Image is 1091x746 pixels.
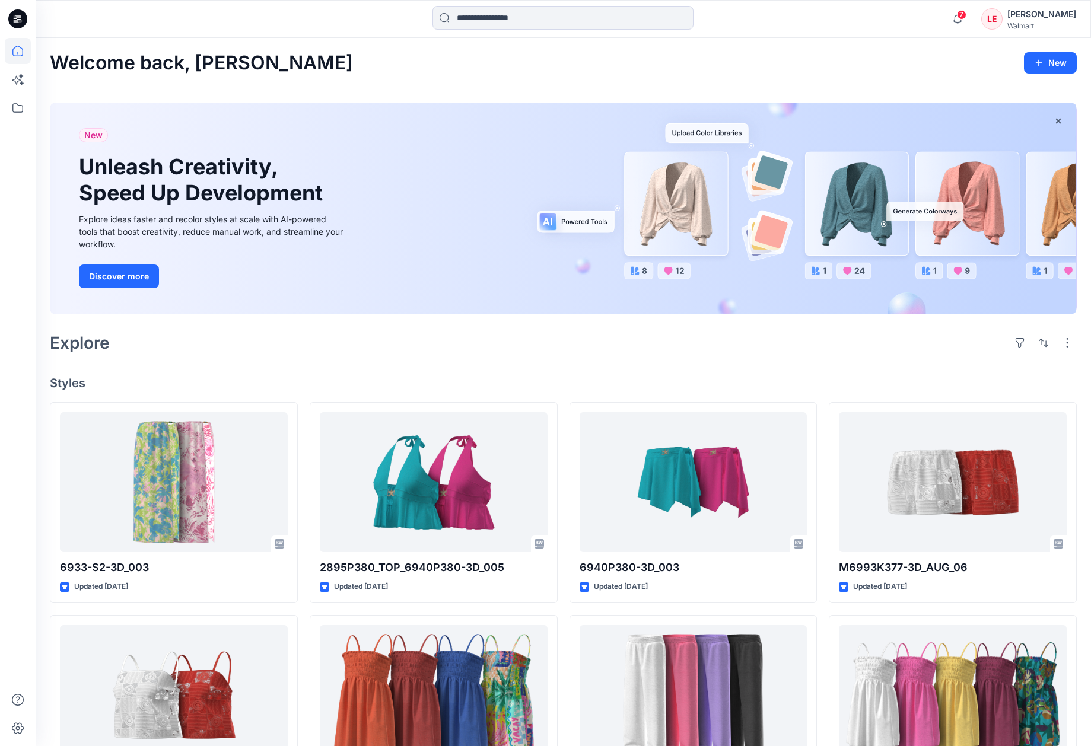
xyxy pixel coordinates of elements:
[79,213,346,250] div: Explore ideas faster and recolor styles at scale with AI-powered tools that boost creativity, red...
[79,154,328,205] h1: Unleash Creativity, Speed Up Development
[74,581,128,593] p: Updated [DATE]
[79,264,346,288] a: Discover more
[580,412,807,553] a: 6940P380-3D_003
[50,376,1077,390] h4: Styles
[50,52,353,74] h2: Welcome back, [PERSON_NAME]
[1024,52,1077,74] button: New
[1007,7,1076,21] div: [PERSON_NAME]
[60,412,288,553] a: 6933-S2-3D_003
[79,264,159,288] button: Discover more
[957,10,966,20] span: 7
[580,559,807,576] p: 6940P380-3D_003
[981,8,1003,30] div: LE
[839,559,1067,576] p: M6993K377-3D_AUG_06
[320,412,548,553] a: 2895P380_TOP_6940P380-3D_005
[334,581,388,593] p: Updated [DATE]
[60,559,288,576] p: 6933-S2-3D_003
[84,128,103,142] span: New
[50,333,110,352] h2: Explore
[853,581,907,593] p: Updated [DATE]
[839,412,1067,553] a: M6993K377-3D_AUG_06
[594,581,648,593] p: Updated [DATE]
[1007,21,1076,30] div: Walmart
[320,559,548,576] p: 2895P380_TOP_6940P380-3D_005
